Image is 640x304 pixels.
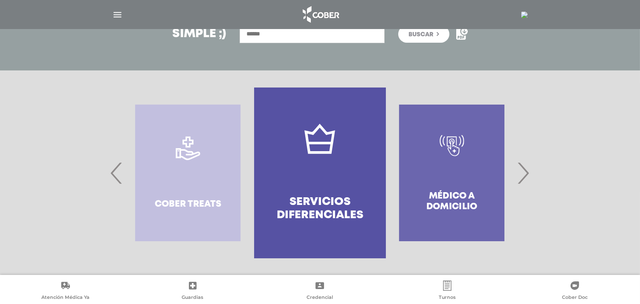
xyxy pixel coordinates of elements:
span: Buscar [408,32,433,38]
span: Atención Médica Ya [41,294,90,302]
button: Buscar [398,26,449,43]
h3: Simple ;) [172,28,226,40]
a: Guardias [129,281,257,302]
span: Turnos [439,294,456,302]
h4: Servicios diferenciales [269,196,371,222]
span: Previous [109,150,125,196]
span: Credencial [307,294,333,302]
a: Atención Médica Ya [2,281,129,302]
a: Turnos [384,281,511,302]
a: Cober Doc [511,281,638,302]
span: Guardias [182,294,203,302]
span: Next [515,150,532,196]
span: Cober Doc [562,294,588,302]
img: logo_cober_home-white.png [298,4,343,25]
img: Cober_menu-lines-white.svg [112,9,123,20]
a: Credencial [256,281,384,302]
img: 1383 [521,12,528,18]
a: Servicios diferenciales [254,88,386,258]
